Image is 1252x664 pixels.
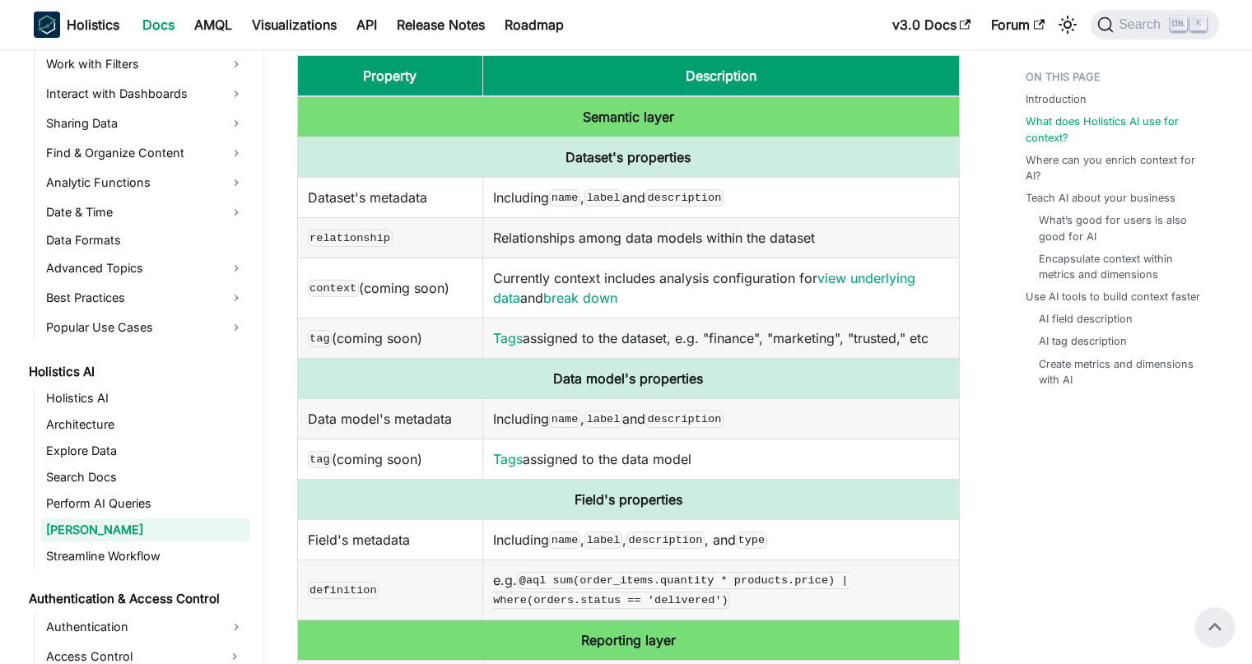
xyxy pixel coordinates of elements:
[133,12,184,38] a: Docs
[34,12,119,38] a: HolisticsHolistics
[736,532,767,548] code: type
[1026,114,1209,145] a: What does Holistics AI use for context?
[1026,289,1200,304] a: Use AI tools to build context faster
[41,169,249,196] a: Analytic Functions
[41,285,249,311] a: Best Practices
[483,439,959,479] td: assigned to the data model
[581,632,676,648] b: Reporting layer
[34,12,60,38] img: Holistics
[483,217,959,258] td: Relationships among data models within the dataset
[41,413,249,436] a: Architecture
[493,451,523,467] a: Tags
[297,177,483,217] td: Dataset's metadata
[308,230,393,246] code: relationship
[1114,17,1171,32] span: Search
[41,314,249,341] a: Popular Use Cases
[41,387,249,410] a: Holistics AI
[549,189,580,206] code: name
[1054,12,1081,38] button: Switch between dark and light mode (currently light mode)
[41,614,249,640] a: Authentication
[1039,251,1203,282] a: Encapsulate context within metrics and dimensions
[493,330,523,346] a: Tags
[483,560,959,620] td: e.g.
[24,587,249,611] a: Authentication & Access Control
[483,177,959,217] td: Including , and
[297,398,483,439] td: Data model's metadata
[41,545,249,568] a: Streamline Workflow
[493,270,915,306] a: view underlying data
[493,572,848,608] code: @aql sum(order_items.quantity * products.price) | where(orders.status == 'delivered')
[584,189,622,206] code: label
[483,519,959,560] td: Including , , , and
[645,189,724,206] code: description
[347,12,387,38] a: API
[1039,212,1203,244] a: What’s good for users is also good for AI
[1195,607,1235,647] button: Scroll back to top
[553,370,703,387] b: Data model's properties
[184,12,242,38] a: AMQL
[242,12,347,38] a: Visualizations
[297,439,483,479] td: (coming soon)
[297,318,483,358] td: (coming soon)
[41,466,249,489] a: Search Docs
[308,280,359,296] code: context
[297,258,483,318] td: (coming soon)
[565,149,691,165] b: Dataset's properties
[1039,356,1203,388] a: Create metrics and dimensions with AI
[583,109,674,125] b: Semantic layer
[483,318,959,358] td: assigned to the dataset, e.g. "finance", "marketing", "trusted," etc
[626,532,705,548] code: description
[41,81,249,107] a: Interact with Dashboards
[495,12,574,38] a: Roadmap
[41,229,249,252] a: Data Formats
[1039,333,1127,349] a: AI tag description
[483,398,959,439] td: Including , and
[1190,16,1207,31] kbd: K
[549,532,580,548] code: name
[1026,152,1209,183] a: Where can you enrich context for AI?
[41,255,249,281] a: Advanced Topics
[41,492,249,515] a: Perform AI Queries
[41,140,249,166] a: Find & Organize Content
[1026,190,1175,206] a: Teach AI about your business
[387,12,495,38] a: Release Notes
[67,15,119,35] b: Holistics
[308,582,379,598] code: definition
[308,451,333,467] code: tag
[483,55,959,96] th: Description
[41,199,249,225] a: Date & Time
[41,518,249,541] a: [PERSON_NAME]
[24,360,249,383] a: Holistics AI
[981,12,1054,38] a: Forum
[483,258,959,318] td: Currently context includes analysis configuration for and
[308,330,333,346] code: tag
[17,49,264,664] nav: Docs sidebar
[1039,311,1133,327] a: AI field description
[543,290,617,306] a: break down
[575,491,682,508] b: Field's properties
[882,12,981,38] a: v3.0 Docs
[1091,10,1218,39] button: Search (Ctrl+K)
[297,55,483,96] th: Property
[584,411,622,427] code: label
[549,411,580,427] code: name
[1026,91,1087,107] a: Introduction
[41,110,249,137] a: Sharing Data
[645,411,724,427] code: description
[297,519,483,560] td: Field's metadata
[41,51,249,77] a: Work with Filters
[584,532,622,548] code: label
[41,439,249,462] a: Explore Data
